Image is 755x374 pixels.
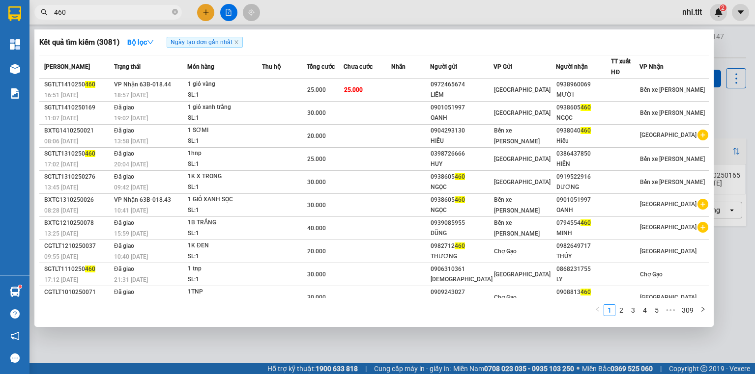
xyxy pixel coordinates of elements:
div: 0398726666 [431,149,493,159]
div: KHOA [431,297,493,308]
span: TT xuất HĐ [611,58,631,76]
div: HIỀN [556,159,611,169]
div: 1 GIỎ XANH SỌC [188,194,261,205]
span: Bến xe [PERSON_NAME] [494,127,540,145]
input: Tìm tên, số ĐT hoặc mã đơn [54,7,170,18]
span: 11:07 [DATE] [44,115,78,122]
span: Tổng cước [307,63,335,70]
span: [GEOGRAPHIC_DATA] [640,132,697,138]
div: 1 giỏ xanh trắng [188,102,261,113]
span: plus-circle [697,130,708,140]
span: Món hàng [187,63,214,70]
span: Nhãn [391,63,406,70]
div: CGTLT1210250037 [44,241,111,251]
a: 1 [604,305,615,316]
span: VP Nhận [639,63,664,70]
div: LIÊM [431,90,493,100]
div: DŨNG [431,228,493,239]
span: 10:40 [DATE] [114,253,148,260]
span: Bến xe [PERSON_NAME] [640,156,705,162]
div: SL: 1 [188,274,261,285]
div: SL: 1 [188,297,261,308]
span: Đã giao [114,219,134,226]
span: 460 [455,196,465,203]
button: Bộ lọcdown [119,34,162,50]
img: solution-icon [10,88,20,99]
div: 1B TRẮNG [188,217,261,228]
span: [GEOGRAPHIC_DATA] [494,109,551,116]
span: Đã giao [114,289,134,295]
div: SL: 1 [188,113,261,124]
div: 1K ĐEN [188,240,261,251]
span: Đã giao [114,242,134,249]
span: Đã giao [114,266,134,272]
div: 1 tnp [188,264,261,274]
span: [GEOGRAPHIC_DATA] [494,271,551,278]
div: BẢO [556,297,611,308]
div: SL: 1 [188,159,261,170]
span: 460 [455,173,465,180]
div: 1hnp [188,148,261,159]
span: 09:55 [DATE] [44,253,78,260]
li: 3 [627,304,639,316]
div: SL: 1 [188,136,261,147]
div: NGỌC [556,113,611,123]
span: Bến xe [PERSON_NAME] [640,109,705,116]
span: 25.000 [307,86,326,93]
div: 0909243027 [431,287,493,297]
div: SL: 1 [188,205,261,216]
span: 08:28 [DATE] [44,207,78,214]
a: 309 [679,305,697,316]
a: 4 [639,305,650,316]
span: message [10,353,20,363]
div: 1 SƠMI [188,125,261,136]
sup: 1 [19,285,22,288]
div: THƯƠNG [431,251,493,262]
img: warehouse-icon [10,64,20,74]
div: MINH [556,228,611,239]
div: SGTLT1110250 [44,264,111,274]
div: 0906310361 [431,264,493,274]
span: [GEOGRAPHIC_DATA] [640,224,697,231]
span: Người gửi [430,63,457,70]
h3: Kết quả tìm kiếm ( 3081 ) [39,37,119,48]
span: ••• [663,304,678,316]
div: BXTG1410250021 [44,126,111,136]
div: 0972465674 [431,80,493,90]
div: SL: 1 [188,182,261,193]
li: 1 [604,304,615,316]
span: Bến xe [PERSON_NAME] [640,86,705,93]
div: SL: 1 [188,251,261,262]
div: 0868231755 [556,264,611,274]
span: Bến xe [PERSON_NAME] [640,179,705,186]
div: 0938960069 [556,80,611,90]
div: THÚY [556,251,611,262]
li: Previous Page [592,304,604,316]
span: 25.000 [344,86,363,93]
div: 0919522916 [556,172,611,182]
strong: Bộ lọc [127,38,154,46]
li: 309 [678,304,697,316]
li: 2 [615,304,627,316]
div: HUY [431,159,493,169]
span: 460 [85,150,95,157]
span: 20.000 [307,248,326,255]
span: 21:31 [DATE] [114,276,148,283]
div: 0982712 [431,241,493,251]
span: 460 [85,81,95,88]
div: OANH [556,205,611,215]
li: 4 [639,304,651,316]
span: right [700,306,706,312]
div: SGTLT1410250169 [44,103,111,113]
div: 0938605 [431,195,493,205]
li: 5 [651,304,663,316]
span: Bến xe [PERSON_NAME] [494,196,540,214]
div: DƯƠNG [556,182,611,192]
li: Next 5 Pages [663,304,678,316]
span: 20.000 [307,133,326,139]
span: 09:42 [DATE] [114,184,148,191]
span: 15:59 [DATE] [114,230,148,237]
div: CGTLT1010250071 [44,287,111,297]
span: 30.000 [307,109,326,116]
span: Đã giao [114,173,134,180]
